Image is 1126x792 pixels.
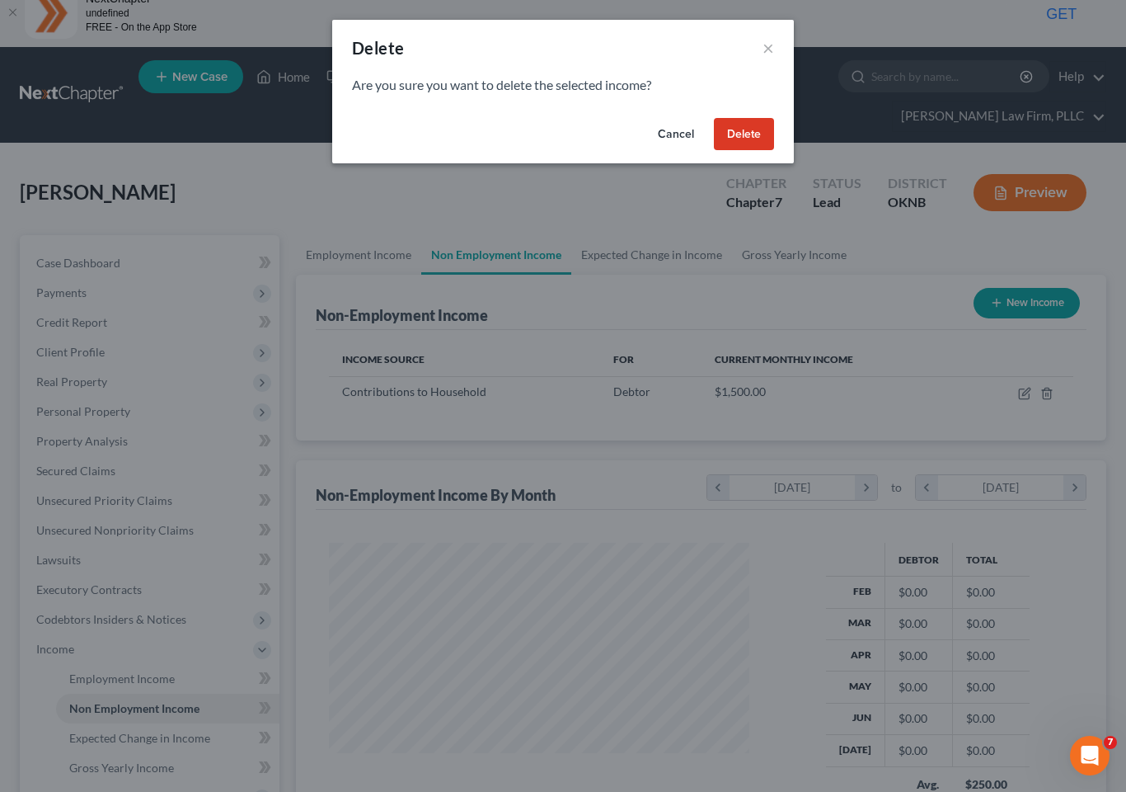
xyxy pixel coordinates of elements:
[762,38,774,58] button: ×
[645,118,707,151] button: Cancel
[352,36,404,59] div: Delete
[352,76,774,95] p: Are you sure you want to delete the selected income?
[1070,736,1110,775] iframe: Intercom live chat
[1104,736,1117,749] span: 7
[714,118,774,151] button: Delete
